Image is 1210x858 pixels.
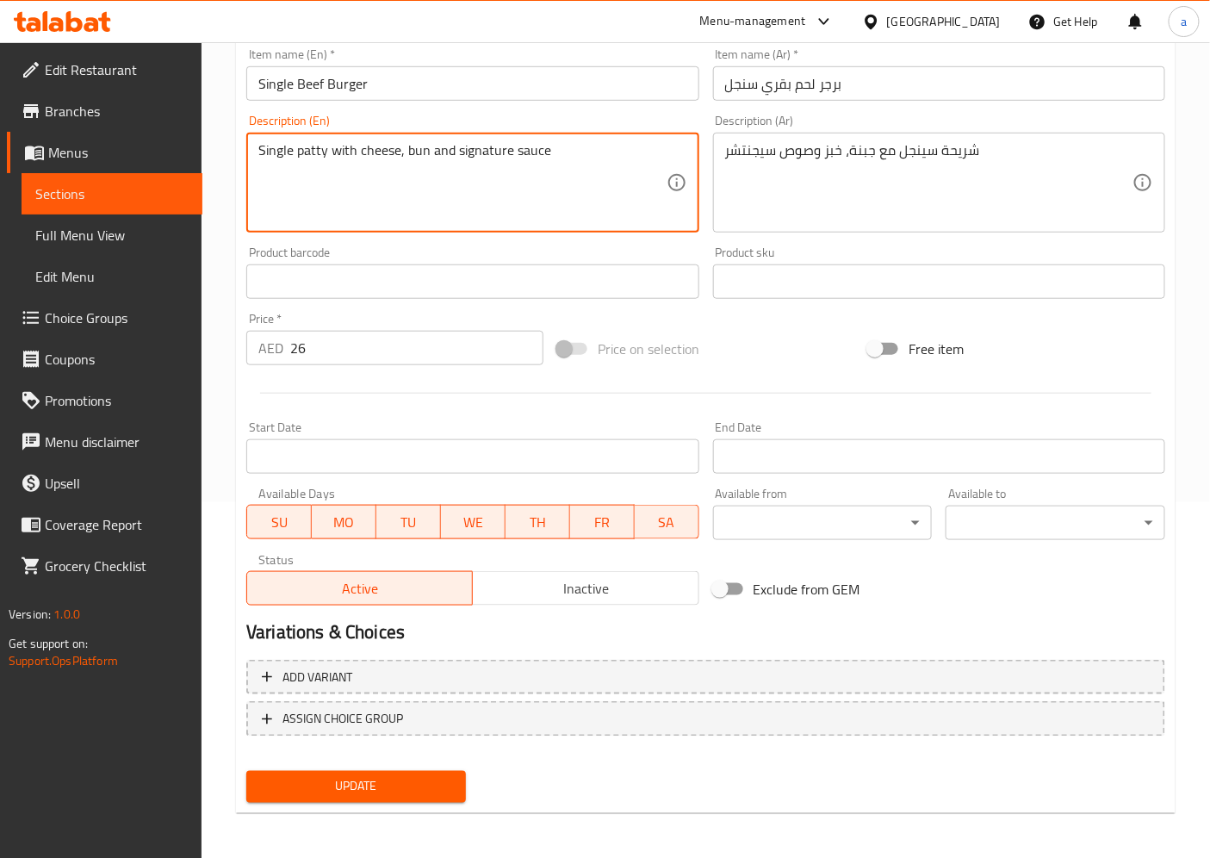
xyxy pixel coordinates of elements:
span: Get support on: [9,632,88,655]
button: Update [246,771,466,803]
span: Exclude from GEM [754,579,860,600]
span: Sections [35,183,189,204]
input: Please enter product barcode [246,264,698,299]
a: Full Menu View [22,214,202,256]
a: Edit Menu [22,256,202,297]
h2: Variations & Choices [246,619,1165,645]
a: Menus [7,132,202,173]
textarea: Single patty with cheese, bun and signature sauce [258,142,666,224]
a: Promotions [7,380,202,421]
a: Sections [22,173,202,214]
span: Menu disclaimer [45,432,189,452]
input: Please enter product sku [713,264,1165,299]
a: Branches [7,90,202,132]
button: FR [570,505,635,539]
button: SA [635,505,699,539]
span: Full Menu View [35,225,189,246]
span: Grocery Checklist [45,556,189,576]
span: Edit Restaurant [45,59,189,80]
span: TH [512,510,563,535]
button: Active [246,571,473,606]
a: Upsell [7,463,202,504]
button: SU [246,505,312,539]
a: Edit Restaurant [7,49,202,90]
div: [GEOGRAPHIC_DATA] [887,12,1001,31]
span: Menus [48,142,189,163]
button: Add variant [246,660,1165,695]
span: Free item [909,339,964,359]
span: Coverage Report [45,514,189,535]
span: WE [448,510,499,535]
span: SA [642,510,692,535]
span: Add variant [282,667,352,688]
span: Price on selection [598,339,699,359]
div: ​ [713,506,933,540]
a: Coupons [7,339,202,380]
span: Active [254,576,466,601]
p: AED [258,338,283,358]
span: Coupons [45,349,189,370]
span: Inactive [480,576,692,601]
span: Update [260,776,452,798]
button: MO [312,505,376,539]
span: Version: [9,603,51,625]
input: Please enter price [290,331,543,365]
button: TU [376,505,441,539]
span: Branches [45,101,189,121]
a: Choice Groups [7,297,202,339]
span: Choice Groups [45,308,189,328]
div: Menu-management [700,11,806,32]
a: Grocery Checklist [7,545,202,587]
input: Enter name Ar [713,66,1165,101]
span: Promotions [45,390,189,411]
span: Upsell [45,473,189,494]
button: Inactive [472,571,698,606]
div: ​ [946,506,1165,540]
span: FR [577,510,628,535]
button: WE [441,505,506,539]
span: MO [319,510,369,535]
button: TH [506,505,570,539]
span: 1.0.0 [53,603,80,625]
span: ASSIGN CHOICE GROUP [282,708,403,730]
a: Support.OpsPlatform [9,650,118,672]
textarea: شريحة سينجل مع جبنة، خبز وصوص سيجنتشر [725,142,1132,224]
a: Menu disclaimer [7,421,202,463]
a: Coverage Report [7,504,202,545]
span: Edit Menu [35,266,189,287]
span: SU [254,510,305,535]
span: TU [383,510,434,535]
input: Enter name En [246,66,698,101]
button: ASSIGN CHOICE GROUP [246,701,1165,737]
span: a [1181,12,1187,31]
